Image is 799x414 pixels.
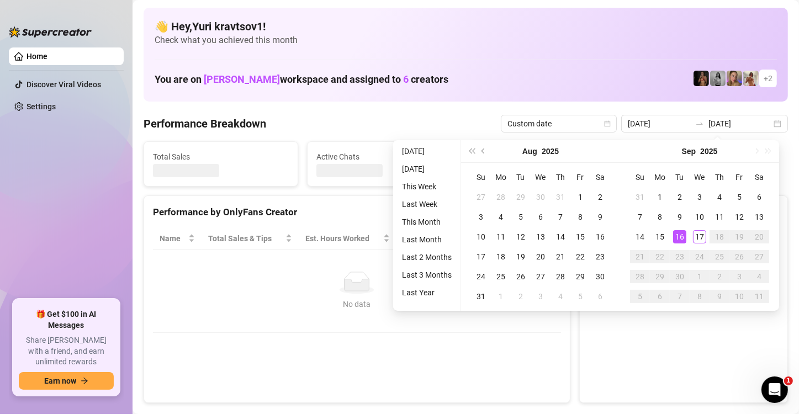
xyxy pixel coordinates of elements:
span: swap-right [695,119,704,128]
span: [PERSON_NAME] [204,73,280,85]
span: Active Chats [316,151,452,163]
img: Green [743,71,759,86]
input: Start date [628,118,691,130]
span: Chat Conversion [477,232,545,245]
span: 🎁 Get $100 in AI Messages [19,309,114,331]
h4: 👋 Hey, Yuri kravtsov1 ! [155,19,777,34]
h4: Performance Breakdown [144,116,266,131]
th: Name [153,228,202,250]
iframe: Intercom live chat [761,376,788,403]
div: Est. Hours Worked [305,232,381,245]
span: Total Sales & Tips [208,232,283,245]
div: No data [164,298,550,310]
a: Home [27,52,47,61]
span: Name [160,232,186,245]
input: End date [708,118,771,130]
div: Sales by OnlyFans Creator [589,205,779,220]
h1: You are on workspace and assigned to creators [155,73,448,86]
span: calendar [604,120,611,127]
img: Cherry [727,71,742,86]
span: + 2 [764,72,772,84]
span: Earn now [44,376,76,385]
span: 6 [403,73,409,85]
img: A [710,71,726,86]
span: Check what you achieved this month [155,34,777,46]
span: Sales / Hour [403,232,455,245]
button: Earn nowarrow-right [19,372,114,390]
span: Messages Sent [480,151,616,163]
th: Total Sales & Tips [202,228,299,250]
a: Discover Viral Videos [27,80,101,89]
span: Custom date [507,115,610,132]
span: Total Sales [153,151,289,163]
span: arrow-right [81,377,88,385]
img: D [694,71,709,86]
span: Share [PERSON_NAME] with a friend, and earn unlimited rewards [19,335,114,368]
span: to [695,119,704,128]
a: Settings [27,102,56,111]
span: 1 [784,376,793,385]
th: Sales / Hour [396,228,470,250]
th: Chat Conversion [470,228,560,250]
img: logo-BBDzfeDw.svg [9,26,92,38]
div: Performance by OnlyFans Creator [153,205,561,220]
